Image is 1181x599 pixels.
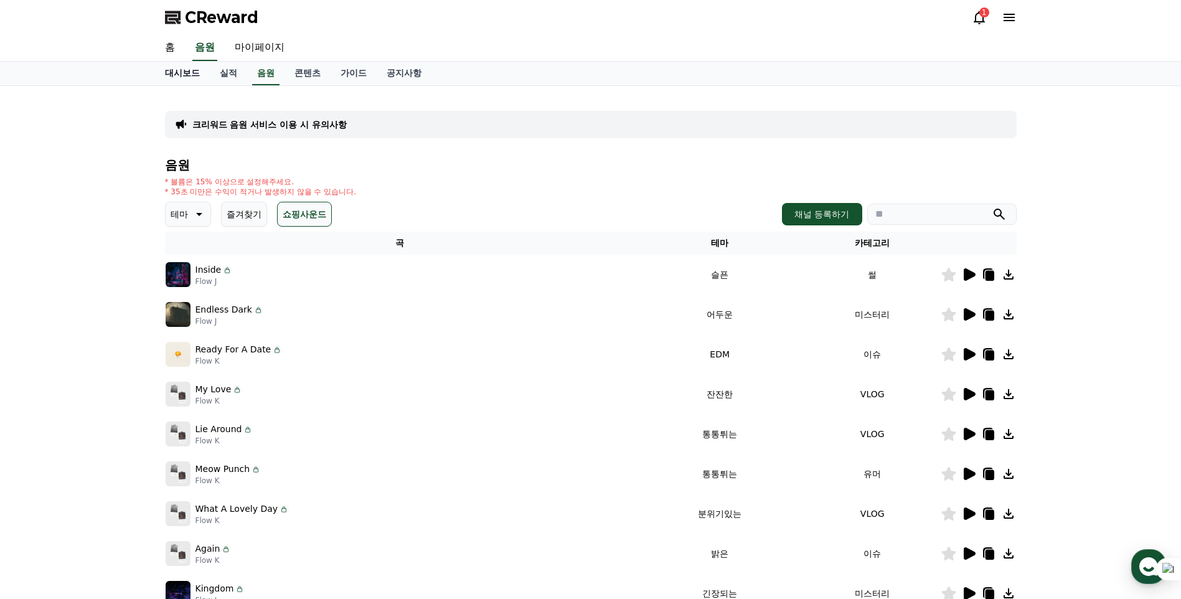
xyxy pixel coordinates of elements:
td: 어두운 [635,295,804,334]
td: VLOG [804,494,941,534]
span: 홈 [39,413,47,423]
th: 테마 [635,232,804,255]
a: 대화 [82,395,161,426]
a: 콘텐츠 [285,62,331,85]
img: music [166,422,191,446]
td: 유머 [804,454,941,494]
p: Meow Punch [195,463,250,476]
p: Flow K [195,396,243,406]
td: VLOG [804,374,941,414]
td: 이슈 [804,534,941,573]
p: Flow K [195,476,261,486]
a: 홈 [4,395,82,426]
button: 즐겨찾기 [221,202,267,227]
img: music [166,262,191,287]
td: 밝은 [635,534,804,573]
td: 잔잔한 [635,374,804,414]
span: 설정 [192,413,207,423]
img: music [166,461,191,486]
p: Flow J [195,316,263,326]
p: Flow K [195,555,232,565]
a: 크리워드 음원 서비스 이용 시 유의사항 [192,118,347,131]
span: 대화 [114,414,129,424]
p: 테마 [171,205,188,223]
td: 통통튀는 [635,414,804,454]
p: Flow K [195,436,253,446]
td: EDM [635,334,804,374]
td: VLOG [804,414,941,454]
p: My Love [195,383,232,396]
p: What A Lovely Day [195,502,278,516]
th: 카테고리 [804,232,941,255]
td: 슬픈 [635,255,804,295]
a: 홈 [155,35,185,61]
p: Flow K [195,356,283,366]
p: Flow J [195,276,233,286]
a: 설정 [161,395,239,426]
p: * 볼륨은 15% 이상으로 설정해주세요. [165,177,357,187]
img: music [166,302,191,327]
button: 테마 [165,202,211,227]
td: 통통튀는 [635,454,804,494]
p: Ready For A Date [195,343,271,356]
a: 1 [972,10,987,25]
a: 실적 [210,62,247,85]
p: Flow K [195,516,289,526]
a: 음원 [252,62,280,85]
p: * 35초 미만은 수익이 적거나 발생하지 않을 수 있습니다. [165,187,357,197]
h4: 음원 [165,158,1017,172]
a: 가이드 [331,62,377,85]
td: 분위기있는 [635,494,804,534]
a: 대시보드 [155,62,210,85]
td: 이슈 [804,334,941,374]
img: music [166,501,191,526]
div: 1 [979,7,989,17]
img: music [166,382,191,407]
span: CReward [185,7,258,27]
img: music [166,541,191,566]
p: Endless Dark [195,303,252,316]
p: Again [195,542,220,555]
p: Kingdom [195,582,234,595]
td: 썰 [804,255,941,295]
a: CReward [165,7,258,27]
a: 음원 [192,35,217,61]
img: music [166,342,191,367]
a: 마이페이지 [225,35,294,61]
p: Inside [195,263,222,276]
p: Lie Around [195,423,242,436]
th: 곡 [165,232,636,255]
button: 쇼핑사운드 [277,202,332,227]
a: 공지사항 [377,62,431,85]
td: 미스터리 [804,295,941,334]
button: 채널 등록하기 [782,203,862,225]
